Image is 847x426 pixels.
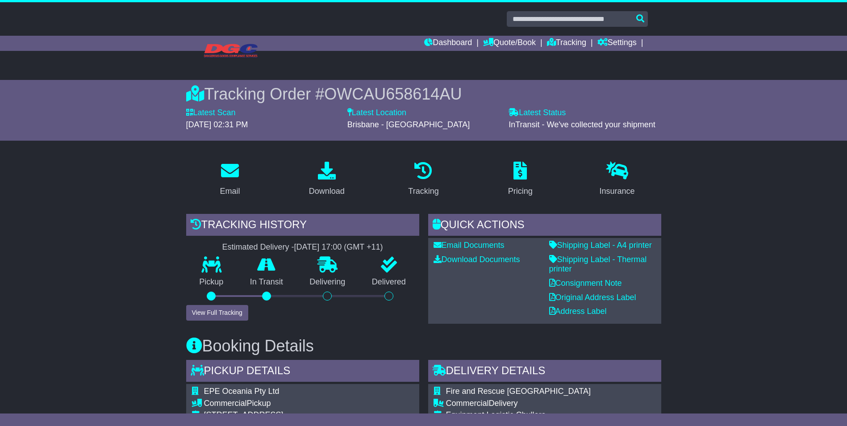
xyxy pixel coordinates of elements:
[204,410,376,420] div: [STREET_ADDRESS]
[428,214,661,238] div: Quick Actions
[296,277,359,287] p: Delivering
[428,360,661,384] div: Delivery Details
[186,214,419,238] div: Tracking history
[424,36,472,51] a: Dashboard
[204,399,247,408] span: Commercial
[509,108,566,118] label: Latest Status
[594,159,641,200] a: Insurance
[303,159,350,200] a: Download
[186,242,419,252] div: Estimated Delivery -
[186,337,661,355] h3: Booking Details
[309,185,345,197] div: Download
[237,277,296,287] p: In Transit
[502,159,538,200] a: Pricing
[508,185,533,197] div: Pricing
[186,108,236,118] label: Latest Scan
[446,399,591,409] div: Delivery
[359,277,419,287] p: Delivered
[214,159,246,200] a: Email
[549,255,647,274] a: Shipping Label - Thermal printer
[446,410,591,420] div: Equipment Logistic Chullora
[446,399,489,408] span: Commercial
[324,85,462,103] span: OWCAU658614AU
[597,36,637,51] a: Settings
[294,242,383,252] div: [DATE] 17:00 (GMT +11)
[220,185,240,197] div: Email
[549,293,636,302] a: Original Address Label
[600,185,635,197] div: Insurance
[186,360,419,384] div: Pickup Details
[549,279,622,288] a: Consignment Note
[509,120,655,129] span: InTransit - We've collected your shipment
[549,307,607,316] a: Address Label
[483,36,536,51] a: Quote/Book
[186,84,661,104] div: Tracking Order #
[434,255,520,264] a: Download Documents
[204,399,376,409] div: Pickup
[347,120,470,129] span: Brisbane - [GEOGRAPHIC_DATA]
[408,185,438,197] div: Tracking
[549,241,652,250] a: Shipping Label - A4 printer
[186,277,237,287] p: Pickup
[186,120,248,129] span: [DATE] 02:31 PM
[434,241,505,250] a: Email Documents
[204,387,280,396] span: EPE Oceania Pty Ltd
[547,36,586,51] a: Tracking
[186,305,248,321] button: View Full Tracking
[402,159,444,200] a: Tracking
[446,387,591,396] span: Fire and Rescue [GEOGRAPHIC_DATA]
[347,108,406,118] label: Latest Location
